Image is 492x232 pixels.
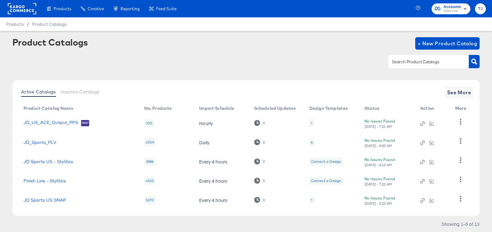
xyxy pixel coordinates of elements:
[54,6,71,11] span: Products
[391,58,457,65] input: Search Product Catalogs
[450,104,474,114] th: More
[61,89,100,94] span: Inactive Catalogs
[263,179,265,183] div: 0
[144,138,156,146] div: 4709
[263,140,265,145] div: 0
[144,106,172,111] div: No. Products
[156,6,176,11] span: Feed Suite
[24,198,66,203] a: JD Sports US SNAP
[443,9,461,14] span: Finish Line
[120,6,140,11] span: Reporting
[447,88,471,97] span: See More
[263,159,265,164] div: 0
[24,178,66,183] a: Finish Line - Stylitics
[415,104,450,114] th: Action
[254,178,265,184] div: 0
[432,3,470,14] button: AccountsFinish Line
[311,178,341,183] div: Connect a Design
[445,86,474,99] button: See More
[415,37,480,50] button: + New Product Catalog
[441,222,480,226] div: Showing 1–5 of 13
[309,196,314,204] div: 1
[6,22,24,27] span: Products
[88,6,104,11] span: Creative
[309,106,348,111] div: Design Templates
[311,198,312,203] div: 1
[32,22,67,27] a: Product Catalogs
[144,177,155,185] div: 4103
[359,104,415,114] th: Status
[24,120,78,126] a: JD_US_ACE_Output_PPS
[475,3,486,14] button: TJ
[194,171,249,190] td: Every 4 hours
[263,198,265,202] div: 0
[309,138,314,146] div: 6
[144,196,156,204] div: 5270
[254,139,265,145] div: 0
[24,159,73,164] a: JD Sports US - Stylitics
[12,37,88,47] div: Product Catalogs
[194,114,249,133] td: Hourly
[309,119,314,127] div: 1
[263,121,265,125] div: 0
[81,121,89,126] span: Test
[144,119,154,127] div: 100
[254,197,265,203] div: 0
[199,106,234,111] div: Import Schedule
[144,158,155,166] div: 3986
[194,152,249,171] td: Every 4 hours
[254,120,265,126] div: 0
[311,121,312,126] div: 1
[194,190,249,210] td: Every 4 hours
[254,158,265,164] div: 0
[477,5,483,12] span: TJ
[24,140,56,145] a: JD_Sports_PLV
[309,158,343,166] div: Connect a Design
[194,133,249,152] td: Daily
[254,106,296,111] div: Scheduled Updates
[443,4,461,10] span: Accounts
[418,39,477,48] span: + New Product Catalog
[24,22,32,27] span: /
[311,159,341,164] div: Connect a Design
[21,89,56,94] span: Active Catalogs
[309,177,343,185] div: Connect a Design
[24,106,73,111] div: Product Catalog Name
[311,140,313,145] div: 6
